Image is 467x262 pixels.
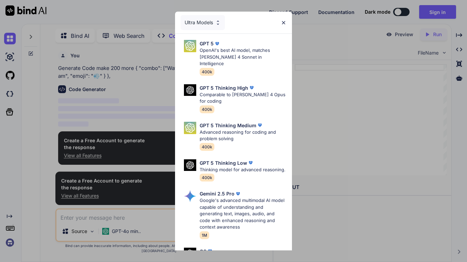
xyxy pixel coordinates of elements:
p: GPT 5 Thinking High [200,84,248,91]
img: premium [248,84,255,91]
p: GPT 5 Thinking Low [200,159,247,166]
img: premium [206,248,213,254]
img: premium [214,40,221,47]
span: 400k [200,105,214,113]
p: Google's advanced multimodal AI model capable of understanding and generating text, images, audio... [200,197,286,231]
span: 1M [200,231,209,239]
p: GPT 5 [200,40,214,47]
span: 400k [200,143,214,151]
p: GPT 5 Thinking Medium [200,122,256,129]
p: Gemini 2.5 Pro [200,190,235,197]
p: Advanced reasoning for coding and problem solving [200,129,286,142]
p: Thinking model for advanced reasoning. [200,166,285,173]
img: premium [256,122,263,129]
img: premium [235,190,241,197]
span: 400k [200,174,214,181]
img: premium [247,159,254,166]
img: close [281,20,286,26]
span: 400k [200,68,214,76]
img: Pick Models [215,20,221,26]
img: Pick Models [184,190,196,202]
div: Ultra Models [181,15,225,30]
img: Pick Models [184,40,196,52]
img: Pick Models [184,84,196,96]
p: O3 [200,248,206,255]
p: OpenAI's best AI model, matches [PERSON_NAME] 4 Sonnet in Intelligence [200,47,286,67]
img: Pick Models [184,159,196,171]
img: Pick Models [184,248,196,260]
p: Comparable to [PERSON_NAME] 4 Opus for coding [200,91,286,105]
img: Pick Models [184,122,196,134]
